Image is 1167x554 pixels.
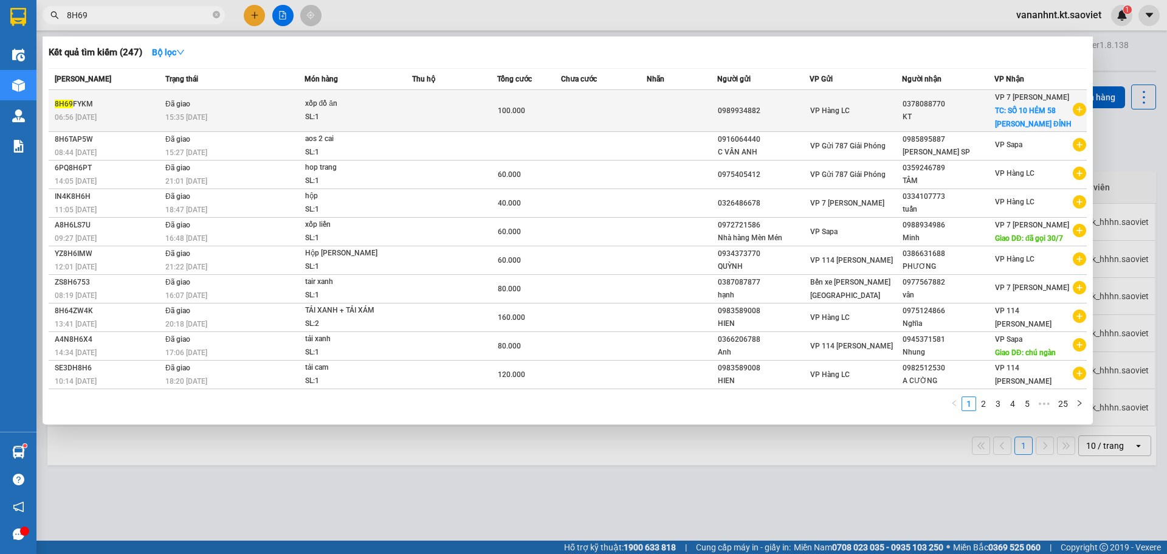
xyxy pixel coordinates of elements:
[995,221,1069,229] span: VP 7 [PERSON_NAME]
[902,75,942,83] span: Người nhận
[165,377,207,386] span: 18:20 [DATE]
[498,342,521,350] span: 80.000
[1034,396,1054,411] li: Next 5 Pages
[55,100,73,108] span: 8H69
[1006,397,1019,410] a: 4
[718,232,809,244] div: Nhà hàng Mèn Mén
[1020,396,1034,411] li: 5
[1055,397,1072,410] a: 25
[165,249,190,258] span: Đã giao
[903,111,994,123] div: KT
[810,342,893,350] span: VP 114 [PERSON_NAME]
[55,148,97,157] span: 08:44 [DATE]
[55,377,97,386] span: 10:14 [DATE]
[176,48,185,57] span: down
[903,203,994,216] div: tuấn
[718,346,809,359] div: Anh
[305,190,396,203] div: hộp
[810,75,833,83] span: VP Gửi
[718,289,809,302] div: hạnh
[561,75,597,83] span: Chưa cước
[165,335,190,344] span: Đã giao
[10,8,26,26] img: logo-vxr
[718,168,809,181] div: 0975405412
[903,260,994,273] div: PHƯƠNG
[498,256,521,265] span: 60.000
[55,276,162,289] div: ZS8H6753
[718,362,809,375] div: 0983589008
[810,170,886,179] span: VP Gửi 787 Giải Phóng
[903,375,994,387] div: A CƯỜNG
[165,192,190,201] span: Đã giao
[165,177,207,185] span: 21:01 [DATE]
[165,348,207,357] span: 17:06 [DATE]
[55,133,162,146] div: 8H6TAP5W
[1054,396,1072,411] li: 25
[903,305,994,317] div: 0975124866
[1073,367,1086,380] span: plus-circle
[55,219,162,232] div: A8H6LS7U
[1072,396,1087,411] button: right
[305,260,396,274] div: SL: 1
[305,317,396,331] div: SL: 2
[947,396,962,411] button: left
[305,161,396,175] div: hop trang
[718,248,809,260] div: 0934373770
[810,227,838,236] span: VP Sapa
[165,164,190,172] span: Đã giao
[810,199,884,207] span: VP 7 [PERSON_NAME]
[165,234,207,243] span: 16:48 [DATE]
[165,113,207,122] span: 15:35 [DATE]
[55,362,162,375] div: SE3DH8H6
[213,10,220,21] span: close-circle
[213,11,220,18] span: close-circle
[165,306,190,315] span: Đã giao
[903,232,994,244] div: Minh
[1076,400,1083,407] span: right
[903,133,994,146] div: 0985895887
[13,474,24,485] span: question-circle
[305,247,396,260] div: Hộp [PERSON_NAME]
[717,75,751,83] span: Người gửi
[647,75,664,83] span: Nhãn
[305,133,396,146] div: aos 2 cai
[498,285,521,293] span: 80.000
[55,162,162,175] div: 6PQ8H6PT
[23,444,27,448] sup: 1
[718,260,809,273] div: QUỲNH
[165,291,207,300] span: 16:07 [DATE]
[305,146,396,159] div: SL: 1
[903,317,994,330] div: Nghĩa
[50,11,59,19] span: search
[810,142,886,150] span: VP Gửi 787 Giải Phóng
[165,364,190,372] span: Đã giao
[1072,396,1087,411] li: Next Page
[718,197,809,210] div: 0326486678
[1073,195,1086,209] span: plus-circle
[305,304,396,317] div: TẢI XANH + TẢI XÁM
[810,256,893,265] span: VP 114 [PERSON_NAME]
[165,75,198,83] span: Trạng thái
[903,219,994,232] div: 0988934986
[1021,397,1034,410] a: 5
[305,361,396,375] div: tải cam
[55,75,111,83] span: [PERSON_NAME]
[165,206,207,214] span: 18:47 [DATE]
[718,146,809,159] div: C VÂN ANH
[305,97,396,111] div: xốp đồ ăn
[55,291,97,300] span: 08:19 [DATE]
[142,43,194,62] button: Bộ lọcdown
[498,227,521,236] span: 60.000
[165,221,190,229] span: Đã giao
[903,333,994,346] div: 0945371581
[55,98,162,111] div: FYKM
[12,49,25,61] img: warehouse-icon
[55,263,97,271] span: 12:01 [DATE]
[498,199,521,207] span: 40.000
[991,397,1005,410] a: 3
[1073,167,1086,180] span: plus-circle
[12,446,25,459] img: warehouse-icon
[55,320,97,328] span: 13:41 [DATE]
[1073,224,1086,237] span: plus-circle
[995,348,1056,357] span: Giao DĐ: chú ngàn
